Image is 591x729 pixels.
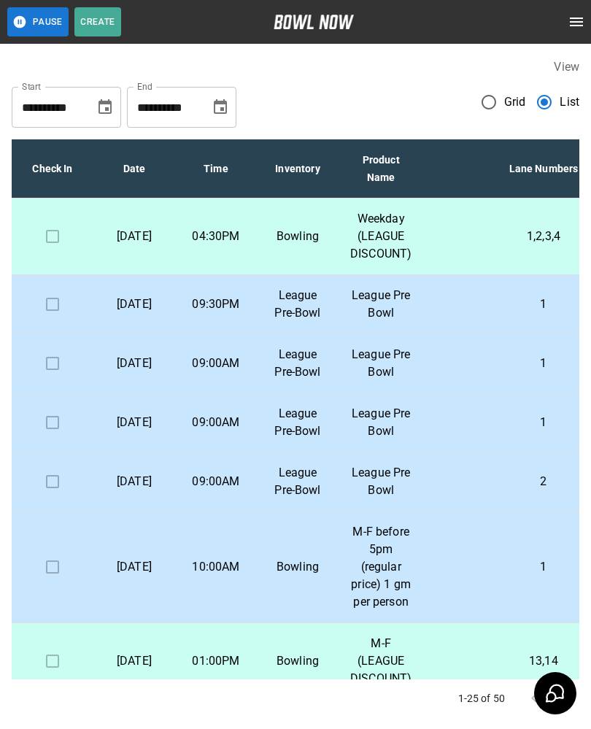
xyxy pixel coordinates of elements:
[105,414,163,431] p: [DATE]
[269,405,327,440] p: League Pre-Bowl
[105,473,163,490] p: [DATE]
[206,93,235,122] button: Choose date, selected date is Nov 13, 2025
[560,93,579,111] span: List
[562,7,591,36] button: open drawer
[458,691,506,706] p: 1-25 of 50
[187,473,245,490] p: 09:00AM
[90,93,120,122] button: Choose date, selected date is Oct 14, 2025
[257,139,339,198] th: Inventory
[105,652,163,670] p: [DATE]
[274,15,354,29] img: logo
[269,464,327,499] p: League Pre-Bowl
[350,287,412,322] p: League Pre Bowl
[350,346,412,381] p: League Pre Bowl
[504,93,526,111] span: Grid
[350,210,412,263] p: Weekday (LEAGUE DISCOUNT)
[350,635,412,687] p: M-F (LEAGUE DISCOUNT)
[74,7,121,36] button: Create
[187,558,245,576] p: 10:00AM
[187,652,245,670] p: 01:00PM
[350,464,412,499] p: League Pre Bowl
[350,523,412,611] p: M-F before 5pm (regular price) 1 gm per person
[105,558,163,576] p: [DATE]
[350,405,412,440] p: League Pre Bowl
[269,287,327,322] p: League Pre-Bowl
[269,228,327,245] p: Bowling
[7,7,69,36] button: Pause
[187,414,245,431] p: 09:00AM
[269,558,327,576] p: Bowling
[339,139,423,198] th: Product Name
[554,60,579,74] label: View
[269,652,327,670] p: Bowling
[269,346,327,381] p: League Pre-Bowl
